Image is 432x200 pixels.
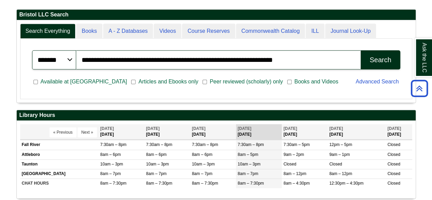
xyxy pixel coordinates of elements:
[38,78,130,86] span: Available at [GEOGRAPHIC_DATA]
[20,159,99,169] td: Taunton
[33,79,38,85] input: Available at [GEOGRAPHIC_DATA]
[17,10,416,20] h2: Bristol LLC Search
[192,171,212,176] span: 8am – 7pm
[329,181,363,186] span: 12:30pm – 4:30pm
[154,24,181,39] a: Videos
[370,56,391,64] div: Search
[20,178,99,188] td: CHAT HOURS
[146,162,169,166] span: 10am – 3pm
[192,181,218,186] span: 8am – 7:30pm
[387,171,400,176] span: Closed
[203,79,207,85] input: Peer reviewed (scholarly) only
[387,162,400,166] span: Closed
[238,142,264,147] span: 7:30am – 8pm
[361,50,400,69] button: Search
[283,171,306,176] span: 8am – 12pm
[238,171,258,176] span: 8am – 7pm
[146,171,167,176] span: 8am – 7pm
[283,152,304,157] span: 9am – 2pm
[192,142,218,147] span: 7:30am – 8pm
[238,152,258,157] span: 8am – 5pm
[386,124,412,139] th: [DATE]
[103,24,153,39] a: A - Z Databases
[192,152,212,157] span: 8am – 6pm
[329,142,352,147] span: 12pm – 5pm
[283,181,310,186] span: 8am – 4:30pm
[283,142,310,147] span: 7:30am – 5pm
[387,181,400,186] span: Closed
[283,126,297,131] span: [DATE]
[17,110,416,121] h2: Library Hours
[20,140,99,150] td: Fall River
[99,124,144,139] th: [DATE]
[287,79,292,85] input: Books and Videos
[292,78,341,86] span: Books and Videos
[100,152,121,157] span: 8am – 6pm
[325,24,376,39] a: Journal Look-Up
[192,126,206,131] span: [DATE]
[146,126,160,131] span: [DATE]
[100,142,127,147] span: 7:30am – 8pm
[20,24,76,39] a: Search Everything
[146,142,172,147] span: 7:30am – 8pm
[238,181,264,186] span: 8am – 7:30pm
[20,169,99,178] td: [GEOGRAPHIC_DATA]
[306,24,324,39] a: ILL
[387,126,401,131] span: [DATE]
[100,181,127,186] span: 8am – 7:30pm
[50,127,76,137] button: « Previous
[236,124,282,139] th: [DATE]
[329,126,343,131] span: [DATE]
[190,124,236,139] th: [DATE]
[144,124,190,139] th: [DATE]
[387,152,400,157] span: Closed
[329,162,342,166] span: Closed
[408,84,430,93] a: Back to Top
[238,162,261,166] span: 10am – 3pm
[76,24,102,39] a: Books
[146,152,167,157] span: 8am – 6pm
[283,162,296,166] span: Closed
[182,24,235,39] a: Course Reserves
[136,78,201,86] span: Articles and Ebooks only
[329,171,352,176] span: 8am – 12pm
[20,150,99,159] td: Attleboro
[238,126,251,131] span: [DATE]
[100,126,114,131] span: [DATE]
[387,142,400,147] span: Closed
[328,124,386,139] th: [DATE]
[146,181,172,186] span: 8am – 7:30pm
[78,127,97,137] button: Next »
[207,78,285,86] span: Peer reviewed (scholarly) only
[329,152,350,157] span: 9am – 1pm
[282,124,328,139] th: [DATE]
[356,79,399,84] a: Advanced Search
[131,79,136,85] input: Articles and Ebooks only
[236,24,305,39] a: Commonwealth Catalog
[100,162,123,166] span: 10am – 3pm
[192,162,215,166] span: 10am – 3pm
[100,171,121,176] span: 8am – 7pm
